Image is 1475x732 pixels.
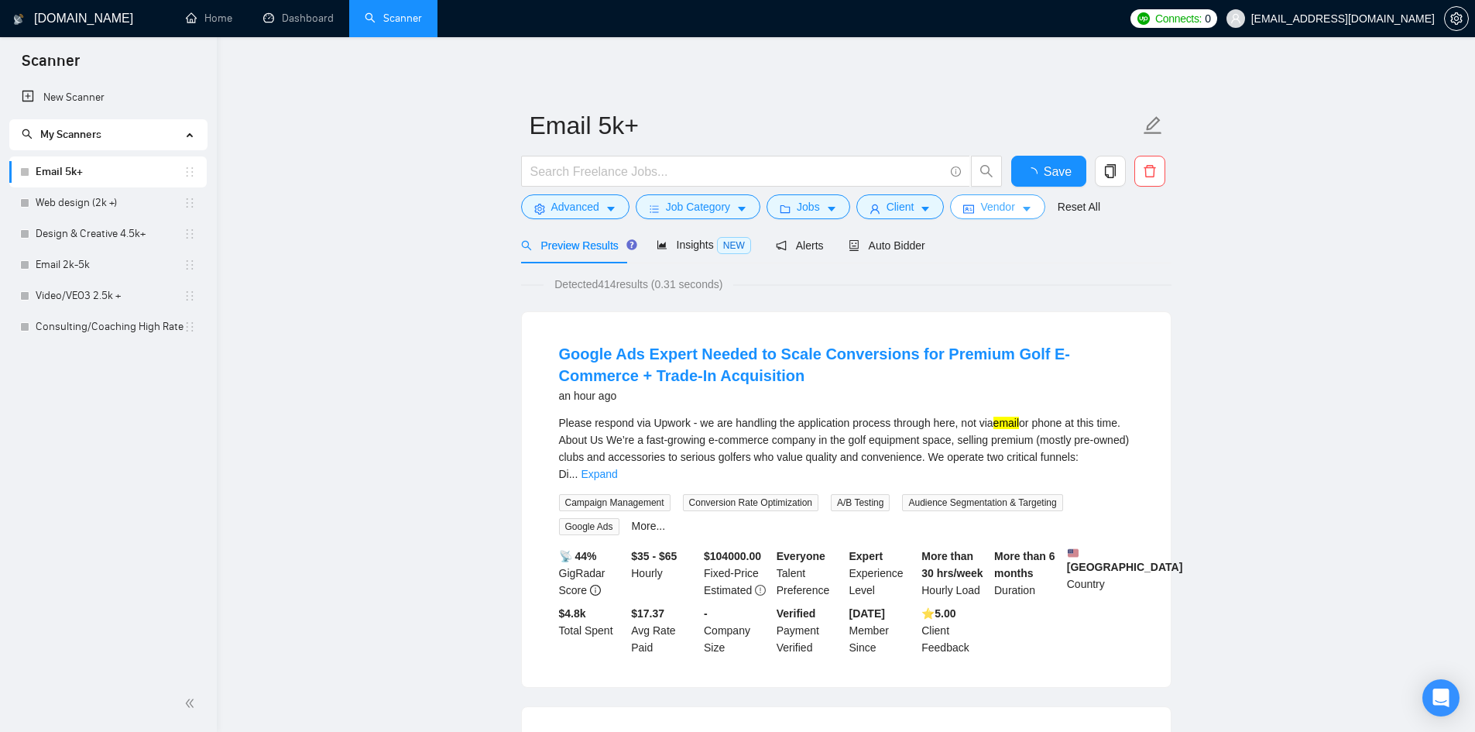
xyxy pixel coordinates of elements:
[704,584,752,596] span: Estimated
[581,468,617,480] a: Expand
[1155,10,1202,27] span: Connects:
[534,203,545,215] span: setting
[632,520,666,532] a: More...
[625,238,639,252] div: Tooltip anchor
[9,187,207,218] li: Web design (2k +)
[9,50,92,82] span: Scanner
[9,249,207,280] li: Email 2k-5k
[980,198,1014,215] span: Vendor
[22,82,194,113] a: New Scanner
[521,239,632,252] span: Preview Results
[1444,12,1469,25] a: setting
[9,82,207,113] li: New Scanner
[184,228,196,240] span: holder
[657,239,751,251] span: Insights
[1444,6,1469,31] button: setting
[556,548,629,599] div: GigRadar Score
[780,203,791,215] span: folder
[521,194,629,219] button: settingAdvancedcaret-down
[657,239,667,250] span: area-chart
[1025,167,1044,180] span: loading
[559,494,671,511] span: Campaign Management
[1067,548,1183,573] b: [GEOGRAPHIC_DATA]
[365,12,422,25] a: searchScanner
[1064,548,1137,599] div: Country
[184,197,196,209] span: holder
[993,417,1019,429] mark: email
[559,345,1071,384] a: Google Ads Expert Needed to Scale Conversions for Premium Golf E-Commerce + Trade-In Acquisition
[755,585,766,596] span: exclamation-circle
[184,290,196,302] span: holder
[559,550,597,562] b: 📡 44%
[628,548,701,599] div: Hourly
[683,494,818,511] span: Conversion Rate Optimization
[704,550,761,562] b: $ 104000.00
[994,550,1055,579] b: More than 6 months
[1044,162,1072,181] span: Save
[636,194,760,219] button: barsJob Categorycaret-down
[849,550,883,562] b: Expert
[631,607,664,620] b: $17.37
[649,203,660,215] span: bars
[1230,13,1241,24] span: user
[704,607,708,620] b: -
[1021,203,1032,215] span: caret-down
[774,548,846,599] div: Talent Preference
[921,607,955,620] b: ⭐️ 5.00
[36,218,184,249] a: Design & Creative 4.5k+
[521,240,532,251] span: search
[1058,198,1100,215] a: Reset All
[631,550,677,562] b: $35 - $65
[1068,548,1079,558] img: 🇺🇸
[605,203,616,215] span: caret-down
[1134,156,1165,187] button: delete
[544,276,733,293] span: Detected 414 results (0.31 seconds)
[184,696,200,711] span: double-left
[846,548,919,599] div: Experience Level
[530,106,1140,145] input: Scanner name...
[9,311,207,342] li: Consulting/Coaching High Rates only
[559,414,1134,483] div: Please respond via Upwork - we are handling the application process through here, not via or phon...
[13,7,24,32] img: logo
[849,239,925,252] span: Auto Bidder
[950,194,1045,219] button: idcardVendorcaret-down
[1137,12,1150,25] img: upwork-logo.png
[1205,10,1211,27] span: 0
[777,550,825,562] b: Everyone
[826,203,837,215] span: caret-down
[776,239,824,252] span: Alerts
[186,12,232,25] a: homeHome
[963,203,974,215] span: idcard
[1143,115,1163,136] span: edit
[628,605,701,656] div: Avg Rate Paid
[774,605,846,656] div: Payment Verified
[736,203,747,215] span: caret-down
[846,605,919,656] div: Member Since
[972,164,1001,178] span: search
[991,548,1064,599] div: Duration
[36,187,184,218] a: Web design (2k +)
[559,607,586,620] b: $ 4.8k
[921,550,983,579] b: More than 30 hrs/week
[36,280,184,311] a: Video/VEO3 2.5k +
[920,203,931,215] span: caret-down
[40,128,101,141] span: My Scanners
[777,607,816,620] b: Verified
[870,203,880,215] span: user
[36,249,184,280] a: Email 2k-5k
[9,218,207,249] li: Design & Creative 4.5k+
[36,311,184,342] a: Consulting/Coaching High Rates only
[1096,164,1125,178] span: copy
[717,237,751,254] span: NEW
[569,468,578,480] span: ...
[666,198,730,215] span: Job Category
[559,387,1134,405] div: an hour ago
[22,129,33,139] span: search
[184,321,196,333] span: holder
[918,548,991,599] div: Hourly Load
[951,167,961,177] span: info-circle
[767,194,850,219] button: folderJobscaret-down
[1095,156,1126,187] button: copy
[556,605,629,656] div: Total Spent
[902,494,1062,511] span: Audience Segmentation & Targeting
